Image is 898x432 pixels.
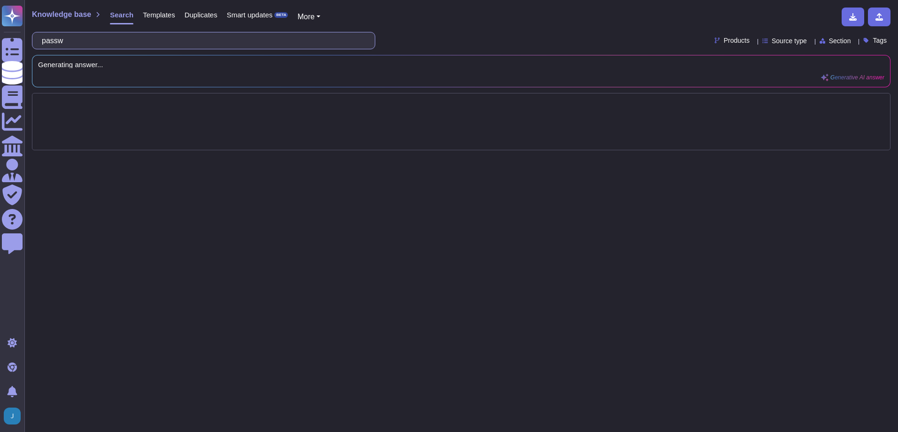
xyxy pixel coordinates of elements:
span: Duplicates [185,11,217,18]
span: More [297,13,314,21]
span: Source type [772,38,807,44]
img: user [4,408,21,424]
span: Generating answer... [38,61,884,68]
span: Smart updates [227,11,273,18]
span: Tags [873,37,887,44]
span: Products [724,37,750,44]
div: BETA [274,12,288,18]
button: More [297,11,320,23]
span: Knowledge base [32,11,91,18]
span: Templates [143,11,175,18]
span: Section [829,38,851,44]
span: Generative AI answer [830,75,884,80]
button: user [2,406,27,426]
span: Search [110,11,133,18]
input: Search a question or template... [37,32,365,49]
